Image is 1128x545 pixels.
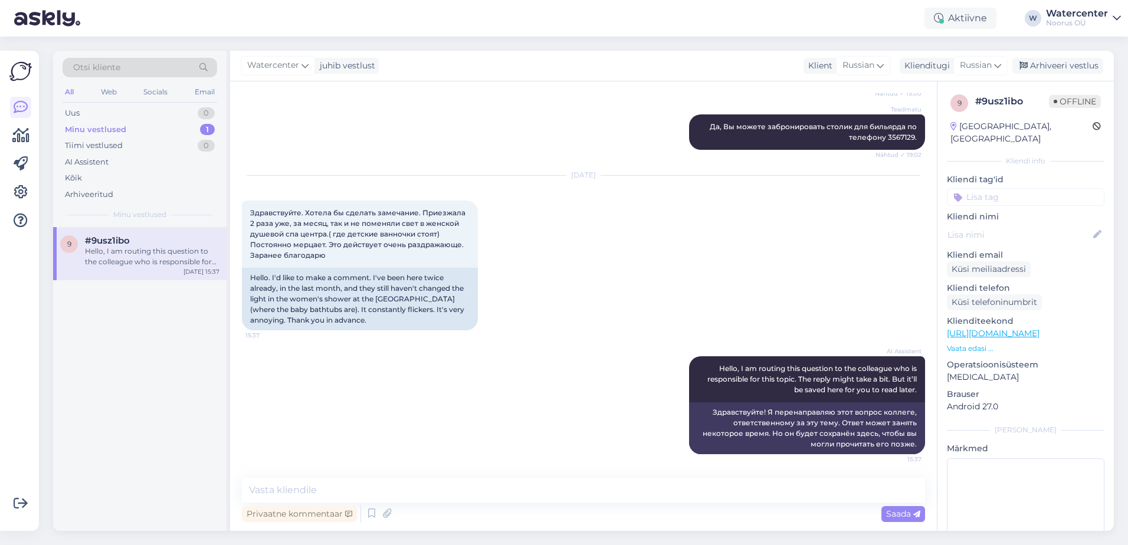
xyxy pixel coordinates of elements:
[947,282,1104,294] p: Kliendi telefon
[947,400,1104,413] p: Android 27.0
[947,371,1104,383] p: [MEDICAL_DATA]
[875,89,922,98] span: Nähtud ✓ 19:00
[250,208,467,260] span: Здравствуйте. Хотела бы сделать замечание. Приезжала 2 раза уже, за месяц, так и не поменяли свет...
[877,347,922,356] span: AI Assistent
[947,188,1104,206] input: Lisa tag
[65,124,126,136] div: Minu vestlused
[67,239,71,248] span: 9
[73,61,120,74] span: Otsi kliente
[960,59,992,72] span: Russian
[65,189,113,201] div: Arhiveeritud
[975,94,1049,109] div: # 9usz1ibo
[85,235,130,246] span: #9usz1ibo
[65,140,123,152] div: Tiimi vestlused
[1046,9,1121,28] a: WatercenterNoorus OÜ
[9,60,32,83] img: Askly Logo
[710,122,919,142] span: Да, Вы можете забронировать столик для бильярда по телефону 3567129.
[65,107,80,119] div: Uus
[85,246,219,267] div: Hello, I am routing this question to the colleague who is responsible for this topic. The reply m...
[947,173,1104,186] p: Kliendi tag'id
[947,249,1104,261] p: Kliendi email
[842,59,874,72] span: Russian
[99,84,119,100] div: Web
[192,84,217,100] div: Email
[947,294,1042,310] div: Küsi telefoninumbrit
[804,60,832,72] div: Klient
[875,150,922,159] span: Nähtud ✓ 19:02
[242,506,357,522] div: Privaatne kommentaar
[242,170,925,180] div: [DATE]
[947,425,1104,435] div: [PERSON_NAME]
[947,343,1104,354] p: Vaata edasi ...
[198,107,215,119] div: 0
[947,228,1091,241] input: Lisa nimi
[947,156,1104,166] div: Kliendi info
[947,211,1104,223] p: Kliendi nimi
[947,442,1104,455] p: Märkmed
[1012,58,1103,74] div: Arhiveeri vestlus
[113,209,166,220] span: Minu vestlused
[950,120,1093,145] div: [GEOGRAPHIC_DATA], [GEOGRAPHIC_DATA]
[1046,9,1108,18] div: Watercenter
[200,124,215,136] div: 1
[315,60,375,72] div: juhib vestlust
[947,359,1104,371] p: Operatsioonisüsteem
[63,84,76,100] div: All
[1049,95,1101,108] span: Offline
[924,8,996,29] div: Aktiivne
[877,455,922,464] span: 15:37
[65,172,82,184] div: Kõik
[947,261,1031,277] div: Küsi meiliaadressi
[242,268,478,330] div: Hello. I'd like to make a comment. I've been here twice already, in the last month, and they stil...
[65,156,109,168] div: AI Assistent
[958,99,962,107] span: 9
[1046,18,1108,28] div: Noorus OÜ
[141,84,170,100] div: Socials
[247,59,299,72] span: Watercenter
[900,60,950,72] div: Klienditugi
[245,331,290,340] span: 15:37
[947,315,1104,327] p: Klienditeekond
[877,105,922,114] span: Teadmatu
[886,508,920,519] span: Saada
[947,388,1104,400] p: Brauser
[947,328,1040,339] a: [URL][DOMAIN_NAME]
[689,402,925,454] div: Здравствуйте! Я перенаправляю этот вопрос коллеге, ответственному за эту тему. Ответ может занять...
[707,364,919,394] span: Hello, I am routing this question to the colleague who is responsible for this topic. The reply m...
[183,267,219,276] div: [DATE] 15:37
[198,140,215,152] div: 0
[1025,10,1041,27] div: W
